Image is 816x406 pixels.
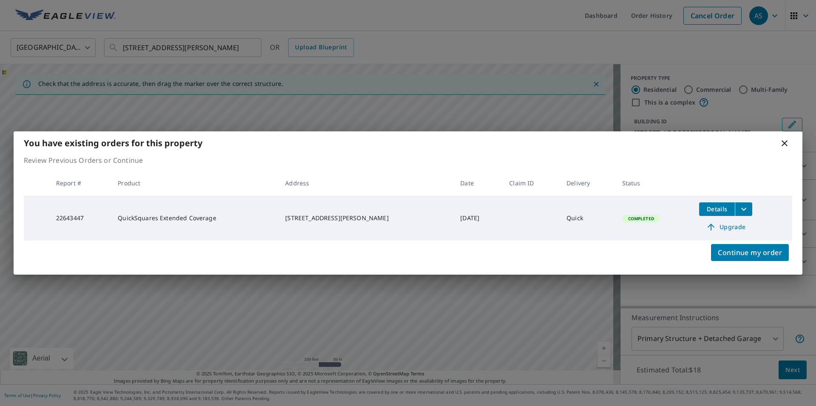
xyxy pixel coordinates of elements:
th: Address [278,170,453,196]
th: Delivery [560,170,615,196]
a: Upgrade [699,220,752,234]
td: 22643447 [49,196,111,241]
th: Product [111,170,278,196]
b: You have existing orders for this property [24,137,202,149]
span: Completed [623,216,659,221]
td: Quick [560,196,615,241]
p: Review Previous Orders or Continue [24,155,792,165]
div: [STREET_ADDRESS][PERSON_NAME] [285,214,447,222]
th: Claim ID [502,170,560,196]
th: Date [453,170,502,196]
td: QuickSquares Extended Coverage [111,196,278,241]
th: Status [615,170,693,196]
th: Report # [49,170,111,196]
button: filesDropdownBtn-22643447 [735,202,752,216]
span: Details [704,205,730,213]
td: [DATE] [453,196,502,241]
span: Continue my order [718,247,782,258]
button: Continue my order [711,244,789,261]
button: detailsBtn-22643447 [699,202,735,216]
span: Upgrade [704,222,747,232]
